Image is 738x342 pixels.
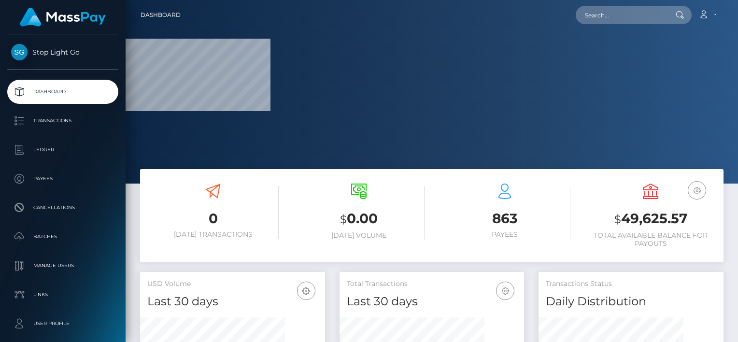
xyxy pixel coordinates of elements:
[7,283,118,307] a: Links
[11,171,114,186] p: Payees
[546,293,716,310] h4: Daily Distribution
[585,231,716,248] h6: Total Available Balance for Payouts
[11,258,114,273] p: Manage Users
[439,209,570,228] h3: 863
[7,48,118,57] span: Stop Light Go
[11,229,114,244] p: Batches
[7,138,118,162] a: Ledger
[147,209,279,228] h3: 0
[11,114,114,128] p: Transactions
[11,200,114,215] p: Cancellations
[7,254,118,278] a: Manage Users
[614,213,621,226] small: $
[141,5,181,25] a: Dashboard
[20,8,106,27] img: MassPay Logo
[147,293,318,310] h4: Last 30 days
[7,196,118,220] a: Cancellations
[347,279,517,289] h5: Total Transactions
[11,316,114,331] p: User Profile
[439,230,570,239] h6: Payees
[340,213,347,226] small: $
[147,230,279,239] h6: [DATE] Transactions
[347,293,517,310] h4: Last 30 days
[11,85,114,99] p: Dashboard
[585,209,716,229] h3: 49,625.57
[546,279,716,289] h5: Transactions Status
[11,44,28,60] img: Stop Light Go
[7,167,118,191] a: Payees
[11,142,114,157] p: Ledger
[293,209,425,229] h3: 0.00
[7,225,118,249] a: Batches
[147,279,318,289] h5: USD Volume
[293,231,425,240] h6: [DATE] Volume
[7,80,118,104] a: Dashboard
[11,287,114,302] p: Links
[7,312,118,336] a: User Profile
[7,109,118,133] a: Transactions
[576,6,667,24] input: Search...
